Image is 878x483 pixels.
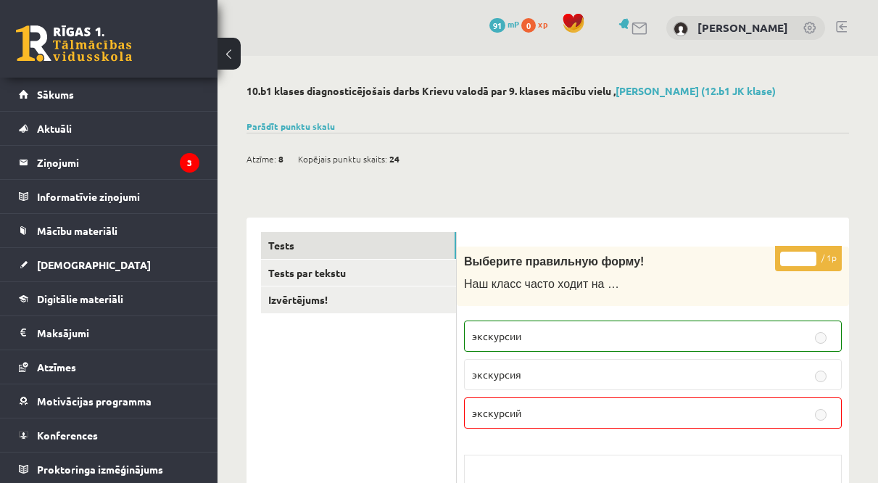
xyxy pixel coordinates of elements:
a: Parādīt punktu skalu [247,120,335,132]
a: Sākums [19,78,199,111]
span: Mācību materiāli [37,224,117,237]
a: Ziņojumi3 [19,146,199,179]
span: экскурсия [472,368,521,381]
img: Katrīna Grima [674,22,688,36]
span: xp [538,18,547,30]
span: Atzīmes [37,360,76,373]
a: Rīgas 1. Tālmācības vidusskola [16,25,132,62]
a: 0 xp [521,18,555,30]
a: Tests [261,232,456,259]
span: 24 [389,148,399,170]
span: Наш класс часто ходит на … [464,278,619,290]
span: 0 [521,18,536,33]
legend: Informatīvie ziņojumi [37,180,199,213]
input: экскурсия [815,371,827,382]
legend: Maksājumi [37,316,199,350]
a: 91 mP [489,18,519,30]
a: Konferences [19,418,199,452]
span: Konferences [37,429,98,442]
span: Proktoringa izmēģinājums [37,463,163,476]
span: Atzīme: [247,148,276,170]
a: Aktuāli [19,112,199,145]
input: экскурсии [815,332,827,344]
a: Atzīmes [19,350,199,384]
span: экскурсий [472,406,521,419]
p: / 1p [775,246,842,271]
span: Motivācijas programma [37,395,152,408]
span: 91 [489,18,505,33]
a: [DEMOGRAPHIC_DATA] [19,248,199,281]
a: Digitālie materiāli [19,282,199,315]
input: экскурсий [815,409,827,421]
span: Aktuāli [37,122,72,135]
span: Выберите правильную форму! [464,255,644,268]
span: Sākums [37,88,74,101]
a: Informatīvie ziņojumi [19,180,199,213]
a: Maksājumi [19,316,199,350]
a: [PERSON_NAME] [697,20,788,35]
span: Digitālie materiāli [37,292,123,305]
span: 8 [278,148,283,170]
span: mP [508,18,519,30]
span: Kopējais punktu skaits: [298,148,387,170]
span: [DEMOGRAPHIC_DATA] [37,258,151,271]
a: [PERSON_NAME] (12.b1 JK klase) [616,84,776,97]
a: Motivācijas programma [19,384,199,418]
a: Tests par tekstu [261,260,456,286]
legend: Ziņojumi [37,146,199,179]
span: экскурсии [472,329,521,342]
i: 3 [180,153,199,173]
h2: 10.b1 klases diagnosticējošais darbs Krievu valodā par 9. klases mācību vielu , [247,85,849,97]
a: Izvērtējums! [261,286,456,313]
a: Mācību materiāli [19,214,199,247]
